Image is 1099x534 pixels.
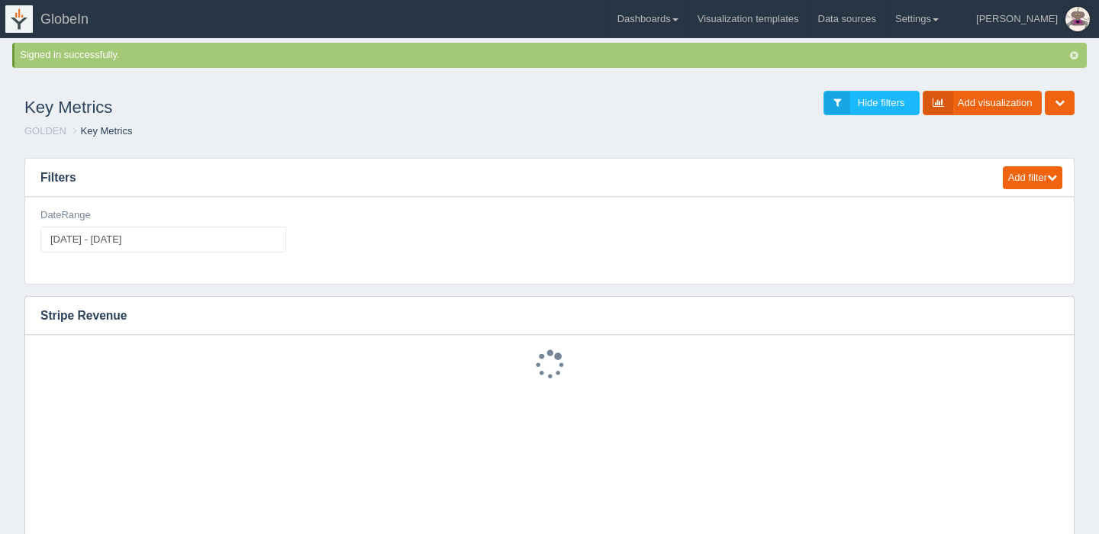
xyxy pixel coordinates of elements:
[858,97,904,108] span: Hide filters
[25,159,988,197] h3: Filters
[40,11,89,27] span: GlobeIn
[24,91,549,124] h1: Key Metrics
[40,208,91,223] label: DateRange
[25,297,1051,335] h3: Stripe Revenue
[5,5,33,33] img: logo-icon-white-65218e21b3e149ebeb43c0d521b2b0920224ca4d96276e4423216f8668933697.png
[1065,7,1090,31] img: Profile Picture
[20,48,1084,63] div: Signed in successfully.
[24,125,66,137] a: GOLDEN
[976,4,1058,34] div: [PERSON_NAME]
[823,91,920,116] a: Hide filters
[69,124,133,139] li: Key Metrics
[923,91,1043,116] a: Add visualization
[1003,166,1062,190] button: Add filter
